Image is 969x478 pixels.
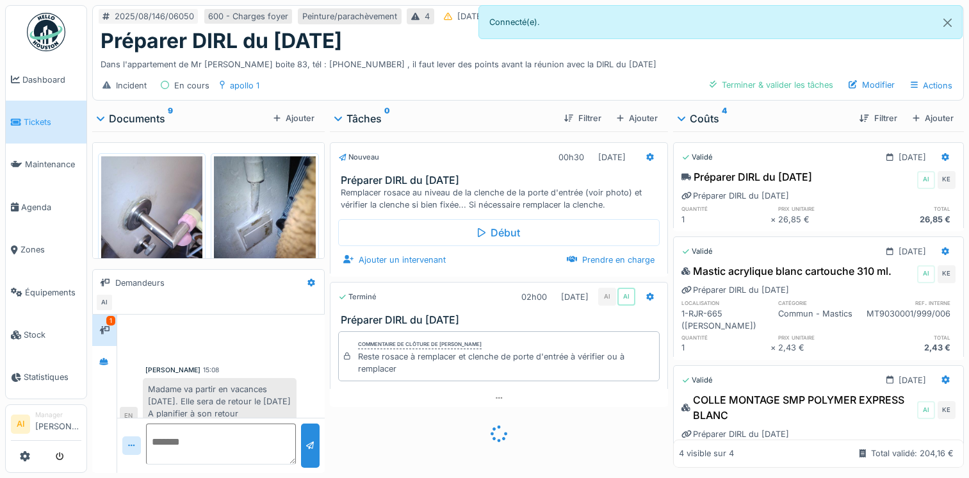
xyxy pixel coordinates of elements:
div: AI [917,171,935,189]
h6: quantité [681,204,770,213]
div: [DATE] [899,151,926,163]
div: KE [938,171,956,189]
div: 1-RJR-665 ([PERSON_NAME]) [681,308,770,332]
h3: Préparer DIRL du [DATE] [341,314,662,326]
div: Connecté(e). [478,5,963,39]
h6: total [867,204,956,213]
div: 2,43 € [778,342,867,354]
div: Préparer DIRL du [DATE] [681,169,812,185]
div: Documents [97,111,268,126]
div: Commentaire de clôture de [PERSON_NAME] [358,340,482,349]
div: Remplacer rosace au niveau de la clenche de la porte d'entrée (voir photo) et vérifier la clenche... [341,186,662,211]
h6: ref. interne [867,299,956,307]
h6: localisation [681,299,770,307]
span: Tickets [24,116,81,128]
div: Validé [681,375,713,386]
div: Manager [35,410,81,420]
span: Maintenance [25,158,81,170]
span: Agenda [21,201,81,213]
h1: Préparer DIRL du [DATE] [101,29,342,53]
img: pzqpss5yje1vvqqho6rlk9ytx8zt [101,156,202,292]
div: [DATE] [561,291,589,303]
button: Close [933,6,962,40]
sup: 0 [384,111,390,126]
div: Demandeurs [115,277,165,289]
div: AI [95,293,113,311]
div: 1 [106,316,115,326]
div: 00h30 [558,151,584,163]
div: Validé [681,152,713,163]
div: × [770,342,779,354]
div: 4 visible sur 4 [679,448,734,460]
div: Ajouter un intervenant [338,251,451,268]
li: AI [11,415,30,434]
div: [DATE] [457,10,485,22]
span: Statistiques [24,371,81,383]
div: Filtrer [854,110,902,127]
div: Validé [681,246,713,257]
div: Préparer DIRL du [DATE] [681,428,789,440]
div: Peinture/parachèvement [302,10,397,22]
div: Ajouter [612,110,663,127]
div: KE [938,401,956,419]
div: Ajouter [908,110,959,127]
div: 02h00 [521,291,547,303]
span: Dashboard [22,74,81,86]
div: Actions [905,76,958,95]
div: Coûts [678,111,849,126]
a: Stock [6,313,86,356]
div: [DATE] [598,151,626,163]
div: 26,85 € [867,213,956,226]
a: Maintenance [6,144,86,186]
div: [PERSON_NAME] [145,365,200,375]
div: Filtrer [559,110,607,127]
div: 26,85 € [778,213,867,226]
div: 15:08 [203,365,219,375]
div: COLLE MONTAGE SMP POLYMER EXPRESS BLANC [681,392,915,423]
a: Statistiques [6,356,86,399]
div: Début [338,219,660,246]
a: AI Manager[PERSON_NAME] [11,410,81,441]
div: AI [917,401,935,419]
div: AI [917,265,935,283]
div: 2,43 € [867,342,956,354]
div: KE [938,265,956,283]
h3: Préparer DIRL du [DATE] [341,174,662,186]
div: Dans l'appartement de Mr [PERSON_NAME] boite 83, tél : [PHONE_NUMBER] , il faut lever des points ... [101,53,956,70]
span: Équipements [25,286,81,299]
img: asul5xpp3a1oghm15wpqbdvsbpit [214,156,315,292]
div: Total validé: 204,16 € [871,448,954,460]
span: Zones [20,243,81,256]
a: Zones [6,229,86,271]
li: [PERSON_NAME] [35,410,81,438]
div: AI [598,288,616,306]
sup: 9 [168,111,173,126]
div: Mastic acrylique blanc cartouche 310 ml. [681,263,892,279]
div: Préparer DIRL du [DATE] [681,284,789,296]
div: MT9030001/999/006 [867,308,956,332]
h6: total [867,333,956,342]
sup: 4 [722,111,727,126]
div: Reste rosace à remplacer et clenche de porte d'entrée à vérifier ou à remplacer [358,350,655,375]
div: Modifier [843,76,900,94]
div: 1 [681,213,770,226]
span: Stock [24,329,81,341]
div: 1 [681,342,770,354]
h6: catégorie [778,299,867,307]
a: Agenda [6,186,86,228]
div: 4 [425,10,430,22]
div: Préparer DIRL du [DATE] [681,190,789,202]
a: Équipements [6,271,86,313]
div: Nouveau [338,152,379,163]
div: Ajouter [268,110,320,127]
div: Tâches [335,111,554,126]
div: EN [120,407,138,425]
a: Tickets [6,101,86,143]
h6: prix unitaire [778,333,867,342]
div: Commun - Mastics [778,308,867,332]
div: AI [617,288,635,306]
div: apollo 1 [230,79,259,92]
h6: quantité [681,333,770,342]
a: Dashboard [6,58,86,101]
img: Badge_color-CXgf-gQk.svg [27,13,65,51]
